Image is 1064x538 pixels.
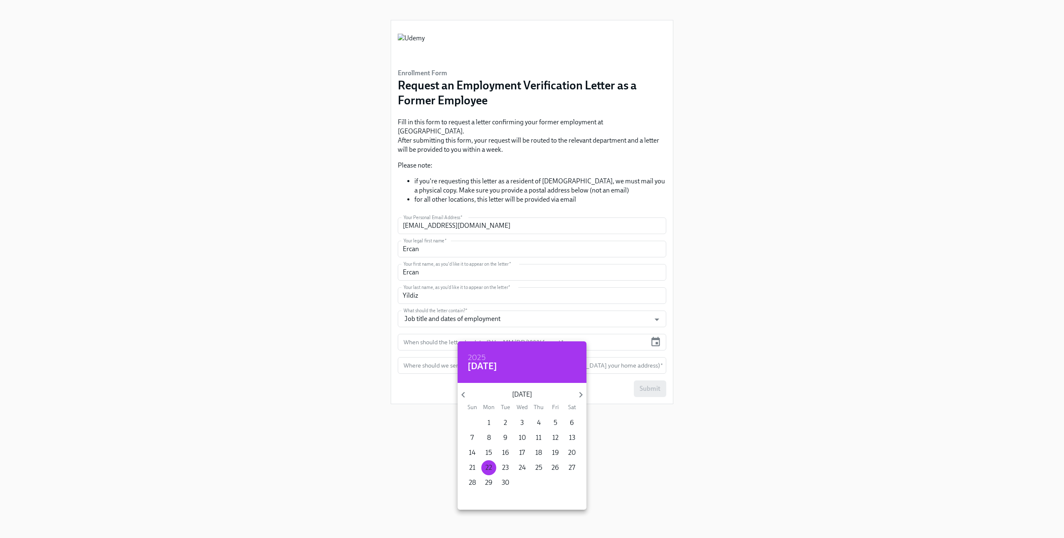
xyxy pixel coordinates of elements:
[481,460,496,475] button: 22
[515,403,530,411] span: Wed
[468,351,486,365] h6: 2025
[531,445,546,460] button: 18
[564,430,579,445] button: 13
[485,463,492,472] p: 22
[465,445,480,460] button: 14
[468,354,486,362] button: 2025
[481,415,496,430] button: 1
[469,390,575,399] p: [DATE]
[485,478,493,487] p: 29
[488,418,490,427] p: 1
[548,445,563,460] button: 19
[498,445,513,460] button: 16
[468,362,497,370] button: [DATE]
[469,463,475,472] p: 21
[535,448,542,457] p: 18
[481,403,496,411] span: Mon
[469,478,476,487] p: 28
[519,433,526,442] p: 10
[564,445,579,460] button: 20
[537,418,541,427] p: 4
[548,403,563,411] span: Fri
[485,448,492,457] p: 15
[503,433,507,442] p: 9
[568,448,576,457] p: 20
[569,433,575,442] p: 13
[498,430,513,445] button: 9
[468,360,497,373] h4: [DATE]
[487,433,491,442] p: 8
[515,445,530,460] button: 17
[470,433,474,442] p: 7
[481,445,496,460] button: 15
[498,403,513,411] span: Tue
[531,415,546,430] button: 4
[548,430,563,445] button: 12
[536,433,542,442] p: 11
[548,415,563,430] button: 5
[515,415,530,430] button: 3
[520,418,524,427] p: 3
[515,430,530,445] button: 10
[469,448,475,457] p: 14
[465,460,480,475] button: 21
[564,460,579,475] button: 27
[481,430,496,445] button: 8
[519,448,525,457] p: 17
[552,433,559,442] p: 12
[564,403,579,411] span: Sat
[519,463,526,472] p: 24
[552,448,559,457] p: 19
[481,475,496,490] button: 29
[531,460,546,475] button: 25
[502,478,509,487] p: 30
[548,460,563,475] button: 26
[465,430,480,445] button: 7
[554,418,557,427] p: 5
[570,418,574,427] p: 6
[564,415,579,430] button: 6
[531,403,546,411] span: Thu
[515,460,530,475] button: 24
[465,475,480,490] button: 28
[498,475,513,490] button: 30
[502,463,509,472] p: 23
[535,463,542,472] p: 25
[531,430,546,445] button: 11
[502,448,509,457] p: 16
[569,463,575,472] p: 27
[504,418,507,427] p: 2
[498,415,513,430] button: 2
[498,460,513,475] button: 23
[465,403,480,411] span: Sun
[552,463,559,472] p: 26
